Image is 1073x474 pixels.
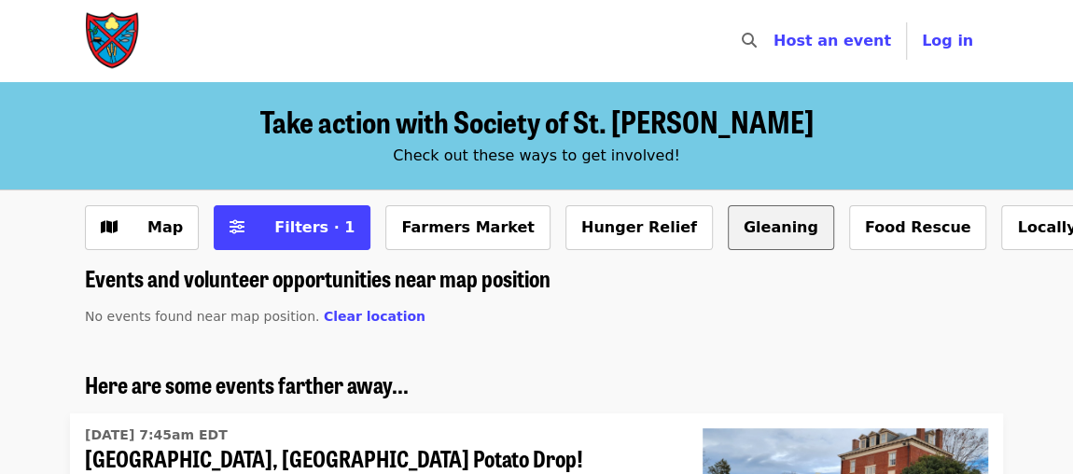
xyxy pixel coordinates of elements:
time: [DATE] 7:45am EDT [85,425,228,445]
div: Check out these ways to get involved! [85,145,988,167]
i: sliders-h icon [230,218,244,236]
span: Clear location [324,309,425,324]
button: Food Rescue [849,205,987,250]
button: Filters (1 selected) [214,205,370,250]
a: Host an event [773,32,891,49]
button: Farmers Market [385,205,550,250]
span: Map [147,218,183,236]
button: Clear location [324,307,425,327]
button: Show map view [85,205,199,250]
input: Search [768,19,783,63]
button: Log in [907,22,988,60]
span: No events found near map position. [85,309,319,324]
span: Log in [922,32,973,49]
button: Hunger Relief [565,205,713,250]
i: map icon [101,218,118,236]
span: Filters · 1 [274,218,355,236]
span: Take action with Society of St. [PERSON_NAME] [260,99,814,143]
button: Gleaning [728,205,834,250]
img: Society of St. Andrew - Home [85,11,141,71]
span: [GEOGRAPHIC_DATA], [GEOGRAPHIC_DATA] Potato Drop! [85,445,673,472]
span: Here are some events farther away... [85,368,409,400]
i: search icon [742,32,757,49]
span: Events and volunteer opportunities near map position [85,261,550,294]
